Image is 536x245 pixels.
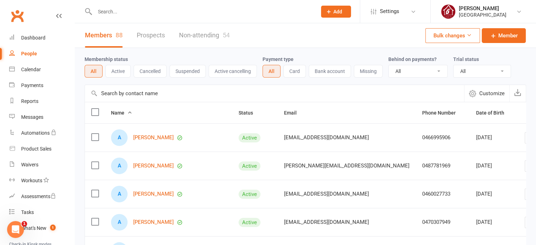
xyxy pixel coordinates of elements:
[134,65,167,78] button: Cancelled
[388,56,437,62] label: Behind on payments?
[85,85,464,102] input: Search by contact name
[459,5,506,12] div: [PERSON_NAME]
[179,23,230,48] a: Non-attending54
[321,6,351,18] button: Add
[21,225,47,231] div: What's New
[137,23,165,48] a: Prospects
[239,133,260,142] div: Active
[284,109,304,117] button: Email
[111,109,132,117] button: Name
[209,65,257,78] button: Active cancelling
[284,159,409,172] span: [PERSON_NAME][EMAIL_ADDRESS][DOMAIN_NAME]
[8,7,26,25] a: Clubworx
[111,129,128,146] div: Aanya
[133,163,174,169] a: [PERSON_NAME]
[111,110,132,116] span: Name
[284,187,369,201] span: [EMAIL_ADDRESS][DOMAIN_NAME]
[476,110,512,116] span: Date of Birth
[239,161,260,171] div: Active
[9,93,74,109] a: Reports
[21,82,43,88] div: Payments
[223,31,230,39] div: 54
[284,215,369,229] span: [EMAIL_ADDRESS][DOMAIN_NAME]
[85,65,103,78] button: All
[482,28,526,43] a: Member
[422,219,463,225] div: 0470307949
[50,225,56,231] span: 1
[133,219,174,225] a: [PERSON_NAME]
[476,163,512,169] div: [DATE]
[9,157,74,173] a: Waivers
[422,109,463,117] button: Phone Number
[9,220,74,236] a: What's New1
[476,109,512,117] button: Date of Birth
[21,209,34,215] div: Tasks
[9,173,74,189] a: Workouts
[239,218,260,227] div: Active
[111,214,128,231] div: Aarna
[459,12,506,18] div: [GEOGRAPHIC_DATA]
[9,189,74,204] a: Assessments
[21,67,41,72] div: Calendar
[333,9,342,14] span: Add
[9,78,74,93] a: Payments
[93,7,312,17] input: Search...
[263,56,294,62] label: Payment type
[476,219,512,225] div: [DATE]
[453,56,479,62] label: Trial status
[422,163,463,169] div: 0487781969
[133,135,174,141] a: [PERSON_NAME]
[170,65,206,78] button: Suspended
[9,109,74,125] a: Messages
[425,28,480,43] button: Bulk changes
[263,65,281,78] button: All
[284,110,304,116] span: Email
[21,146,51,152] div: Product Sales
[9,141,74,157] a: Product Sales
[283,65,306,78] button: Card
[422,135,463,141] div: 0466995906
[9,204,74,220] a: Tasks
[21,130,50,136] div: Automations
[111,158,128,174] div: Aanya
[116,31,123,39] div: 88
[9,62,74,78] a: Calendar
[9,30,74,46] a: Dashboard
[479,89,505,98] span: Customize
[105,65,131,78] button: Active
[476,191,512,197] div: [DATE]
[7,221,24,238] iframe: Intercom live chat
[309,65,351,78] button: Bank account
[21,221,27,227] span: 1
[9,125,74,141] a: Automations
[21,194,56,199] div: Assessments
[422,191,463,197] div: 0460027733
[239,110,261,116] span: Status
[9,46,74,62] a: People
[498,31,518,40] span: Member
[85,23,123,48] a: Members88
[21,114,43,120] div: Messages
[441,5,455,19] img: thumb_image1742719452.png
[21,51,37,56] div: People
[422,110,463,116] span: Phone Number
[21,98,38,104] div: Reports
[111,186,128,202] div: Aaranya
[380,4,399,19] span: Settings
[21,162,38,167] div: Waivers
[476,135,512,141] div: [DATE]
[239,190,260,199] div: Active
[85,56,128,62] label: Membership status
[133,191,174,197] a: [PERSON_NAME]
[21,178,42,183] div: Workouts
[284,131,369,144] span: [EMAIL_ADDRESS][DOMAIN_NAME]
[354,65,383,78] button: Missing
[21,35,45,41] div: Dashboard
[464,85,509,102] button: Customize
[239,109,261,117] button: Status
